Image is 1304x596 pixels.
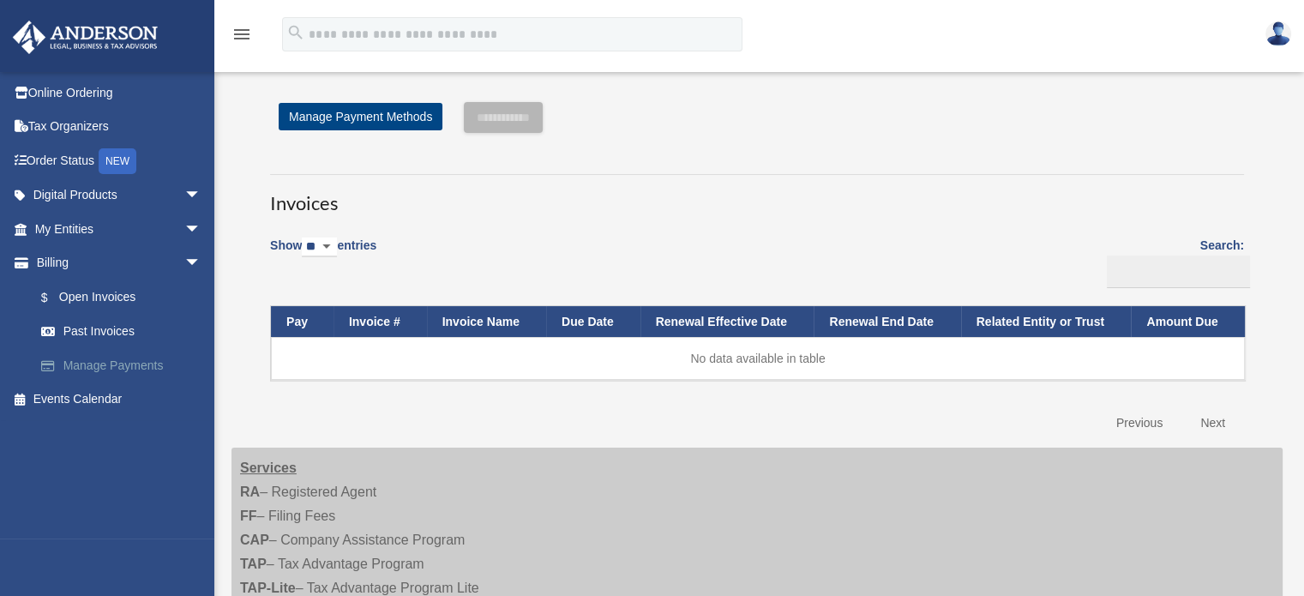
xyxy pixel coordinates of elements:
a: Manage Payments [24,348,227,382]
span: arrow_drop_down [184,246,219,281]
i: menu [231,24,252,45]
select: Showentries [302,238,337,257]
th: Due Date: activate to sort column ascending [546,306,640,338]
i: search [286,23,305,42]
span: arrow_drop_down [184,212,219,247]
label: Show entries [270,235,376,274]
th: Invoice #: activate to sort column ascending [334,306,427,338]
span: arrow_drop_down [184,178,219,214]
a: Events Calendar [12,382,227,417]
strong: FF [240,509,257,523]
strong: Services [240,461,297,475]
th: Related Entity or Trust: activate to sort column ascending [961,306,1132,338]
a: Order StatusNEW [12,143,227,178]
a: Online Ordering [12,75,227,110]
strong: TAP [240,557,267,571]
th: Invoice Name: activate to sort column ascending [427,306,546,338]
a: Tax Organizers [12,110,227,144]
a: Next [1187,406,1238,441]
strong: TAP-Lite [240,581,296,595]
th: Pay: activate to sort column descending [271,306,334,338]
a: Previous [1103,406,1175,441]
strong: RA [240,485,260,499]
h3: Invoices [270,174,1244,217]
th: Renewal Effective Date: activate to sort column ascending [640,306,814,338]
strong: CAP [240,533,269,547]
th: Renewal End Date: activate to sort column ascending [814,306,960,338]
img: User Pic [1265,21,1291,46]
img: Anderson Advisors Platinum Portal [8,21,163,54]
th: Amount Due: activate to sort column ascending [1131,306,1245,338]
a: Billingarrow_drop_down [12,246,227,280]
label: Search: [1101,235,1244,288]
a: menu [231,30,252,45]
a: Manage Payment Methods [279,103,442,130]
span: $ [51,287,59,309]
a: Past Invoices [24,315,227,349]
div: NEW [99,148,136,174]
input: Search: [1107,256,1250,288]
td: No data available in table [271,337,1245,380]
a: $Open Invoices [24,280,219,315]
a: My Entitiesarrow_drop_down [12,212,227,246]
a: Digital Productsarrow_drop_down [12,178,227,213]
